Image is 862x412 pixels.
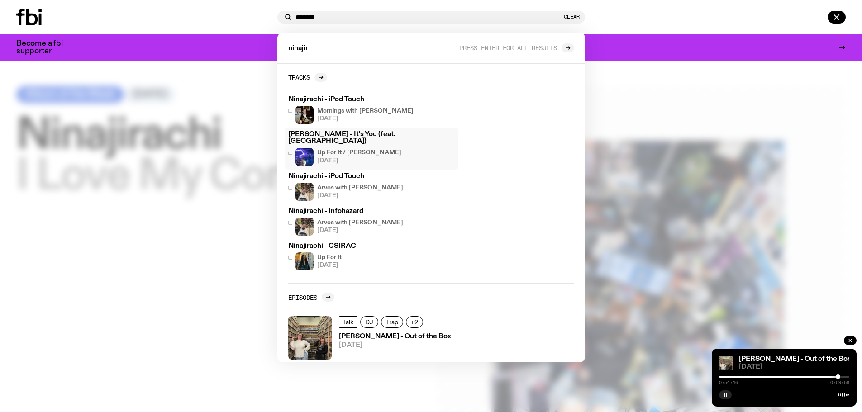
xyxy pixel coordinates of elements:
[317,150,401,156] h4: Up For It / [PERSON_NAME]
[317,227,403,233] span: [DATE]
[339,342,451,349] span: [DATE]
[317,185,403,191] h4: Arvos with [PERSON_NAME]
[719,356,733,370] img: https://media.fbi.radio/images/IMG_7702.jpg
[285,93,458,128] a: Ninajirachi - iPod TouchSam blankly stares at the camera, brightly lit by a camera flash wearing ...
[288,293,334,302] a: Episodes
[830,380,849,385] span: 0:59:58
[739,355,851,363] a: [PERSON_NAME] - Out of the Box
[288,131,455,145] h3: [PERSON_NAME] - It's You (feat. [GEOGRAPHIC_DATA])
[719,380,738,385] span: 0:54:46
[317,158,401,164] span: [DATE]
[288,208,455,215] h3: Ninajirachi - Infohazard
[285,170,458,204] a: Ninajirachi - iPod TouchArvos with [PERSON_NAME][DATE]
[288,73,327,82] a: Tracks
[16,40,74,55] h3: Become a fbi supporter
[317,262,342,268] span: [DATE]
[317,220,403,226] h4: Arvos with [PERSON_NAME]
[288,74,310,81] h2: Tracks
[285,239,458,274] a: Ninajirachi - CSIRACIfy - a Brown Skin girl with black braided twists, looking up to the side wit...
[295,106,314,124] img: Sam blankly stares at the camera, brightly lit by a camera flash wearing a hat collared shirt and...
[564,14,580,19] button: Clear
[285,128,458,169] a: [PERSON_NAME] - It's You (feat. [GEOGRAPHIC_DATA])Up For It / [PERSON_NAME][DATE]
[288,243,455,250] h3: Ninajirachi - CSIRAC
[285,313,578,363] a: https://media.fbi.radio/images/IMG_7702.jpgTalkDJTrap+2[PERSON_NAME] - Out of the Box[DATE]
[288,316,332,360] img: https://media.fbi.radio/images/IMG_7702.jpg
[317,193,403,199] span: [DATE]
[295,252,314,270] img: Ify - a Brown Skin girl with black braided twists, looking up to the side with her tongue stickin...
[288,173,455,180] h3: Ninajirachi - iPod Touch
[317,255,342,260] h4: Up For It
[317,108,414,114] h4: Mornings with [PERSON_NAME]
[739,364,849,370] span: [DATE]
[288,294,317,301] h2: Episodes
[288,96,455,103] h3: Ninajirachi - iPod Touch
[339,333,451,340] h3: [PERSON_NAME] - Out of the Box
[459,43,574,52] a: Press enter for all results
[285,204,458,239] a: Ninajirachi - InfohazardArvos with [PERSON_NAME][DATE]
[317,116,414,122] span: [DATE]
[288,45,308,52] span: ninajir
[459,44,557,51] span: Press enter for all results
